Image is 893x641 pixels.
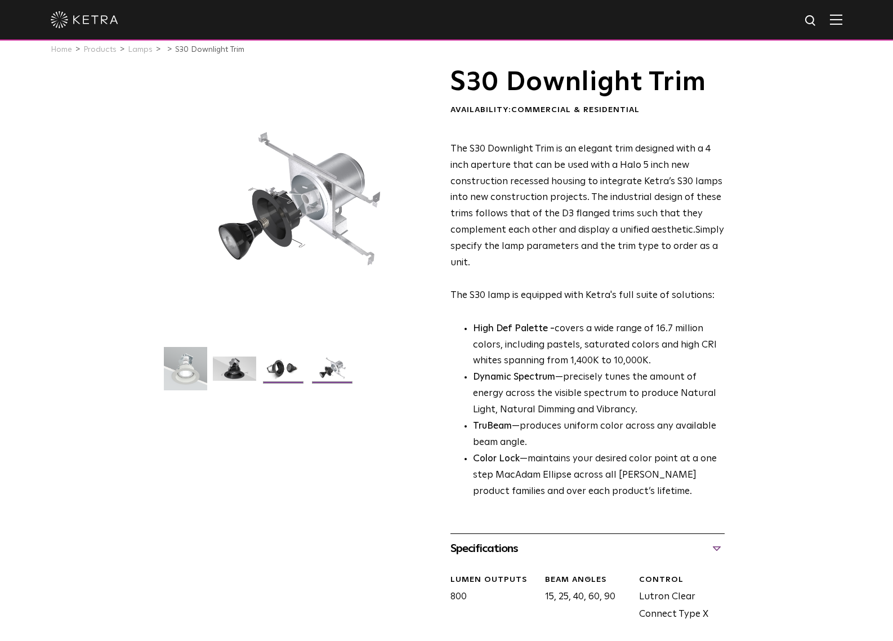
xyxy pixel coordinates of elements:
[213,357,256,389] img: S30 Halo Downlight_Hero_Black_Gradient
[450,540,725,558] div: Specifications
[473,421,512,431] strong: TruBeam
[511,106,640,114] span: Commercial & Residential
[473,372,555,382] strong: Dynamic Spectrum
[473,451,725,500] li: —maintains your desired color point at a one step MacAdam Ellipse across all [PERSON_NAME] produc...
[473,370,725,419] li: —precisely tunes the amount of energy across the visible spectrum to produce Natural Light, Natur...
[473,454,520,464] strong: Color Lock
[450,141,725,304] p: The S30 lamp is equipped with Ketra's full suite of solutions:
[450,575,536,586] div: LUMEN OUTPUTS
[537,575,631,623] div: 15, 25, 40, 60, 90
[830,14,842,25] img: Hamburger%20Nav.svg
[51,46,72,54] a: Home
[83,46,117,54] a: Products
[311,357,354,389] img: S30 Halo Downlight_Exploded_Black
[442,575,536,623] div: 800
[473,324,555,333] strong: High Def Palette -
[175,46,244,54] a: S30 Downlight Trim
[450,144,722,235] span: The S30 Downlight Trim is an elegant trim designed with a 4 inch aperture that can be used with a...
[545,575,631,586] div: Beam Angles
[473,321,725,370] p: covers a wide range of 16.7 million colors, including pastels, saturated colors and high CRI whit...
[631,575,725,623] div: Lutron Clear Connect Type X
[450,68,725,96] h1: S30 Downlight Trim
[473,419,725,451] li: —produces uniform color across any available beam angle.
[262,357,305,389] img: S30 Halo Downlight_Table Top_Black
[164,347,207,399] img: S30-DownlightTrim-2021-Web-Square
[804,14,818,28] img: search icon
[450,225,724,268] span: Simply specify the lamp parameters and the trim type to order as a unit.​
[128,46,153,54] a: Lamps
[450,105,725,116] div: Availability:
[51,11,118,28] img: ketra-logo-2019-white
[639,575,725,586] div: CONTROL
